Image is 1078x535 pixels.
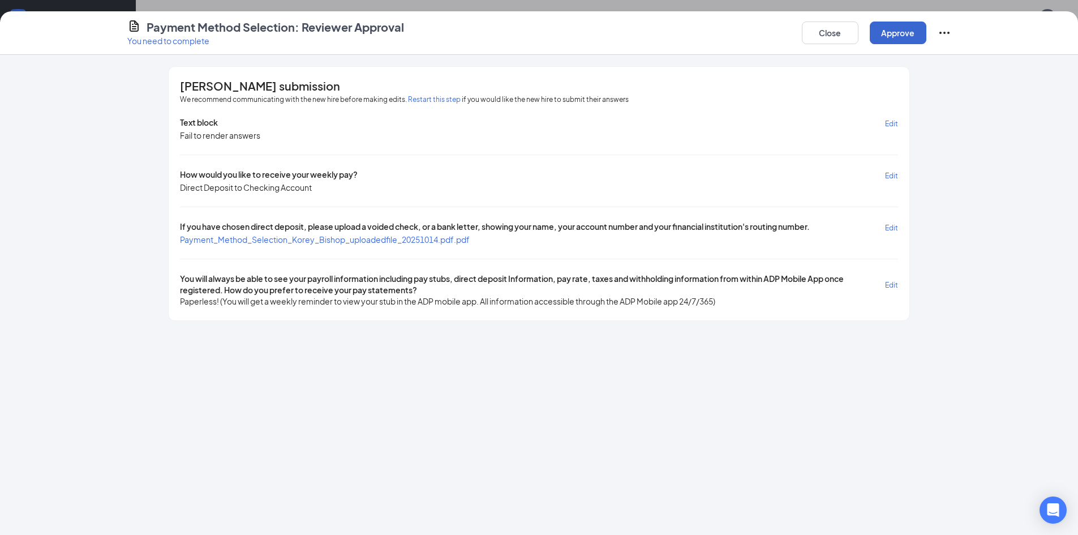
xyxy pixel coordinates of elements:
[127,35,404,46] p: You need to complete
[180,80,340,92] span: [PERSON_NAME] submission
[127,19,141,33] svg: CustomFormIcon
[885,273,898,296] button: Edit
[885,221,898,234] button: Edit
[180,234,470,245] a: Payment_Method_Selection_Korey_Bishop_uploadedfile_20251014.pdf.pdf
[938,26,951,40] svg: Ellipses
[1040,497,1067,524] div: Open Intercom Messenger
[180,169,358,182] span: How would you like to receive your weekly pay?
[180,296,715,307] span: Paperless! (You will get a weekly reminder to view your stub in the ADP mobile app. All informati...
[802,22,858,44] button: Close
[885,117,898,130] button: Edit
[180,117,218,130] span: Text block
[180,273,884,296] span: You will always be able to see your payroll information including pay stubs, direct deposit Infor...
[180,130,260,141] div: Fail to render answers
[408,94,461,105] button: Restart this step
[885,281,898,289] span: Edit
[885,172,898,180] span: Edit
[870,22,926,44] button: Approve
[180,94,629,105] span: We recommend communicating with the new hire before making edits. if you would like the new hire ...
[180,182,312,193] span: Direct Deposit to Checking Account
[885,119,898,128] span: Edit
[885,224,898,232] span: Edit
[180,221,810,234] span: If you have chosen direct deposit, please upload a voided check, or a bank letter, showing your n...
[147,19,404,35] h4: Payment Method Selection: Reviewer Approval
[885,169,898,182] button: Edit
